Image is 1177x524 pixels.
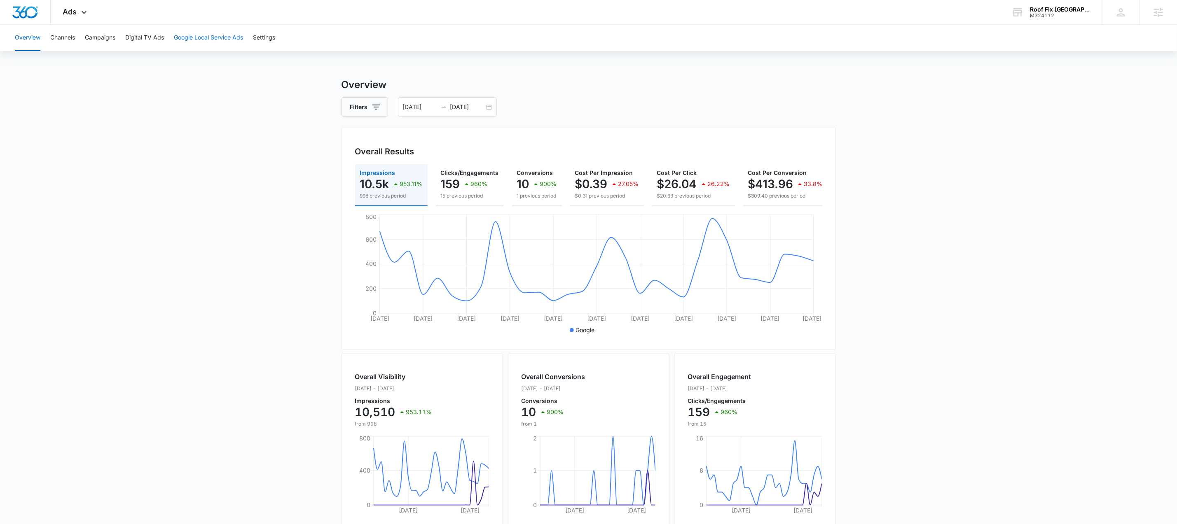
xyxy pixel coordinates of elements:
[688,372,751,382] h2: Overall Engagement
[359,435,370,442] tspan: 800
[522,405,536,419] p: 10
[522,385,585,392] p: [DATE] - [DATE]
[657,169,697,176] span: Cost Per Click
[450,102,484,112] input: End date
[367,501,370,508] tspan: 0
[630,315,649,322] tspan: [DATE]
[575,177,608,191] p: $0.39
[457,315,476,322] tspan: [DATE]
[533,467,537,474] tspan: 1
[355,398,432,404] p: Impressions
[365,260,377,267] tspan: 400
[576,326,594,334] p: Google
[461,507,480,514] tspan: [DATE]
[517,192,557,200] p: 1 previous period
[365,285,377,292] tspan: 200
[373,310,377,317] tspan: 0
[748,177,793,191] p: $413.96
[355,420,432,428] p: from 998
[657,192,730,200] p: $20.63 previous period
[85,25,115,51] button: Campaigns
[355,405,395,419] p: 10,510
[565,507,584,514] tspan: [DATE]
[748,169,807,176] span: Cost Per Conversion
[365,213,377,220] tspan: 800
[688,420,751,428] p: from 15
[688,385,751,392] p: [DATE] - [DATE]
[355,385,432,392] p: [DATE] - [DATE]
[618,181,639,187] p: 27.05%
[657,177,697,191] p: $26.04
[471,181,488,187] p: 960%
[700,501,703,508] tspan: 0
[522,420,585,428] p: from 1
[575,192,639,200] p: $0.31 previous period
[533,435,537,442] tspan: 2
[696,435,703,442] tspan: 16
[355,372,432,382] h2: Overall Visibility
[522,372,585,382] h2: Overall Conversions
[441,169,499,176] span: Clicks/Engagements
[547,409,564,415] p: 900%
[359,467,370,474] tspan: 400
[688,398,751,404] p: Clicks/Engagements
[522,398,585,404] p: Conversions
[517,169,553,176] span: Conversions
[575,169,633,176] span: Cost Per Impression
[627,507,646,514] tspan: [DATE]
[732,507,751,514] tspan: [DATE]
[400,181,423,187] p: 953.11%
[517,177,529,191] p: 10
[688,405,710,419] p: 159
[125,25,164,51] button: Digital TV Ads
[500,315,519,322] tspan: [DATE]
[342,77,836,92] h3: Overview
[441,192,499,200] p: 15 previous period
[174,25,243,51] button: Google Local Service Ads
[1030,6,1090,13] div: account name
[803,315,821,322] tspan: [DATE]
[414,315,433,322] tspan: [DATE]
[370,315,389,322] tspan: [DATE]
[700,467,703,474] tspan: 8
[721,409,738,415] p: 960%
[365,236,377,243] tspan: 600
[540,181,557,187] p: 900%
[587,315,606,322] tspan: [DATE]
[793,507,812,514] tspan: [DATE]
[544,315,563,322] tspan: [DATE]
[804,181,823,187] p: 33.8%
[748,192,823,200] p: $309.40 previous period
[399,507,418,514] tspan: [DATE]
[403,102,437,112] input: Start date
[342,97,388,117] button: Filters
[760,315,779,322] tspan: [DATE]
[440,104,447,110] span: swap-right
[441,177,460,191] p: 159
[674,315,693,322] tspan: [DATE]
[63,7,77,16] span: Ads
[406,409,432,415] p: 953.11%
[708,181,730,187] p: 26.22%
[355,145,414,158] h3: Overall Results
[50,25,75,51] button: Channels
[717,315,736,322] tspan: [DATE]
[360,192,423,200] p: 998 previous period
[533,501,537,508] tspan: 0
[1030,13,1090,19] div: account id
[360,169,395,176] span: Impressions
[360,177,389,191] p: 10.5k
[253,25,275,51] button: Settings
[440,104,447,110] span: to
[15,25,40,51] button: Overview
